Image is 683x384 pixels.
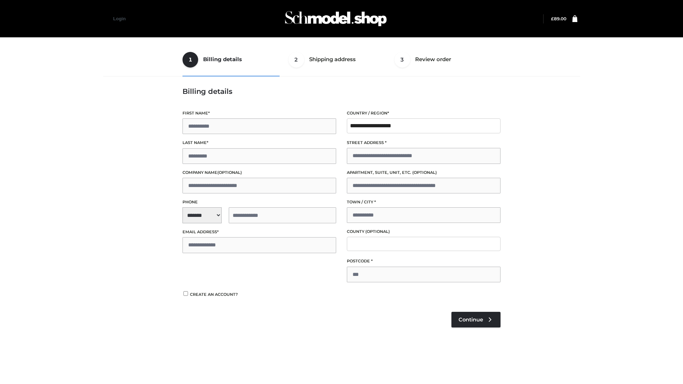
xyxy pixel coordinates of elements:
[365,229,390,234] span: (optional)
[217,170,242,175] span: (optional)
[551,16,566,21] a: £89.00
[347,258,501,265] label: Postcode
[182,199,336,206] label: Phone
[412,170,437,175] span: (optional)
[182,139,336,146] label: Last name
[182,169,336,176] label: Company name
[347,110,501,117] label: Country / Region
[347,139,501,146] label: Street address
[190,292,238,297] span: Create an account?
[459,316,483,323] span: Continue
[551,16,566,21] bdi: 89.00
[182,110,336,117] label: First name
[182,291,189,296] input: Create an account?
[451,312,501,327] a: Continue
[551,16,554,21] span: £
[282,5,389,33] img: Schmodel Admin 964
[182,229,336,235] label: Email address
[347,228,501,235] label: County
[347,169,501,176] label: Apartment, suite, unit, etc.
[182,87,501,96] h3: Billing details
[347,199,501,206] label: Town / City
[113,16,126,21] a: Login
